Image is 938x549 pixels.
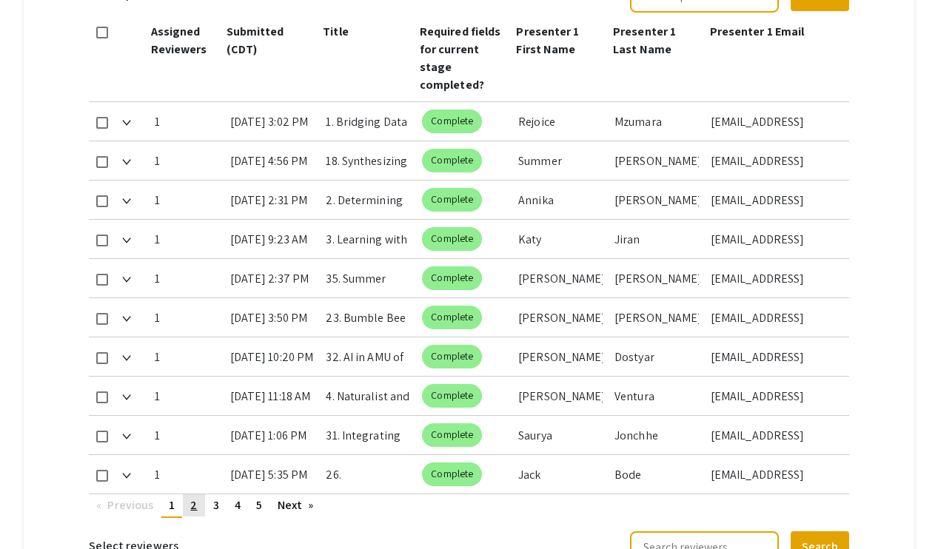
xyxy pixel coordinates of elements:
[323,24,349,39] span: Title
[326,102,410,141] div: 1. Bridging Data and Development:&nbsp;A Summer Internship in Nonprofit Strategy
[422,462,482,486] mat-chip: Complete
[155,220,218,258] div: 1
[711,102,837,141] div: [EMAIL_ADDRESS][DOMAIN_NAME]
[230,259,315,297] div: [DATE] 2:37 PM
[155,416,218,454] div: 1
[155,298,218,337] div: 1
[614,102,699,141] div: Mzumara
[614,181,699,219] div: [PERSON_NAME]
[326,141,410,180] div: 18. Synthesizing Porous Polymer Microspheres
[122,316,131,322] img: Expand arrow
[710,24,805,39] span: Presenter 1 Email
[155,455,218,494] div: 1
[122,120,131,126] img: Expand arrow
[711,298,837,337] div: [EMAIL_ADDRESS][DOMAIN_NAME]
[190,497,197,513] span: 2
[711,455,837,494] div: [EMAIL_ADDRESS][DOMAIN_NAME]
[230,455,315,494] div: [DATE] 5:35 PM
[518,455,603,494] div: Jack
[107,497,153,513] span: Previous
[122,159,131,165] img: Expand arrow
[518,220,603,258] div: Katy
[711,220,837,258] div: [EMAIL_ADDRESS][DOMAIN_NAME]
[422,384,482,408] mat-chip: Complete
[151,24,207,57] span: Assigned Reviewers
[155,181,218,219] div: 1
[420,24,501,92] span: Required fields for current stage completed?
[326,259,410,297] div: 35. Summer Camps and Conferences Liaison:&nbsp;[PERSON_NAME] - Summer 2025
[422,110,482,133] mat-chip: Complete
[326,377,410,415] div: 4. Naturalist and Frontier Farm Coordinator
[155,337,218,376] div: 1
[518,337,603,376] div: [PERSON_NAME]
[230,337,315,376] div: [DATE] 10:20 PM
[518,181,603,219] div: Annika
[230,416,315,454] div: [DATE] 1:06 PM
[422,345,482,368] mat-chip: Complete
[711,259,837,297] div: [EMAIL_ADDRESS][DOMAIN_NAME]
[230,377,315,415] div: [DATE] 11:18 AM
[155,141,218,180] div: 1
[169,497,175,513] span: 1
[326,416,410,454] div: 31. Integrating Frontend Design and Backend Solutions in Live E-Commerce
[122,473,131,479] img: Expand arrow
[518,377,603,415] div: [PERSON_NAME]
[614,141,699,180] div: [PERSON_NAME]
[122,198,131,204] img: Expand arrow
[326,298,410,337] div: 23. Bumble Bee Abundance in Northeast [US_STATE][GEOGRAPHIC_DATA]
[230,181,315,219] div: [DATE] 2:31 PM
[614,220,699,258] div: Jiran
[155,102,218,141] div: 1
[422,188,482,212] mat-chip: Complete
[614,298,699,337] div: [PERSON_NAME]
[89,494,848,518] ul: Pagination
[614,337,699,376] div: Dostyar
[422,306,482,329] mat-chip: Complete
[326,220,410,258] div: 3. Learning with Nature: A Summer Spent as a Wolf Ridge Naturalist
[614,416,699,454] div: Jonchhe
[122,434,131,439] img: Expand arrow
[422,266,482,290] mat-chip: Complete
[122,394,131,400] img: Expand arrow
[614,377,699,415] div: Ventura
[711,337,837,376] div: [EMAIL_ADDRESS][DOMAIN_NAME]
[422,227,482,251] mat-chip: Complete
[711,181,837,219] div: [EMAIL_ADDRESS][DOMAIN_NAME]
[227,24,284,57] span: Submitted (CDT)
[518,102,603,141] div: Rejoice
[122,277,131,283] img: Expand arrow
[518,416,603,454] div: Saurya
[614,455,699,494] div: Bode
[155,377,218,415] div: 1
[711,416,837,454] div: [EMAIL_ADDRESS][DOMAIN_NAME]
[213,497,219,513] span: 3
[230,220,315,258] div: [DATE] 9:23 AM
[326,181,410,219] div: 2. Determining Predators of Eastern Wild Turkey Clutches
[235,497,241,513] span: 4
[518,298,603,337] div: [PERSON_NAME]
[711,141,837,180] div: [EMAIL_ADDRESS][DOMAIN_NAME]
[422,149,482,172] mat-chip: Complete
[256,497,262,513] span: 5
[122,355,131,361] img: Expand arrow
[326,455,410,494] div: 26. Regenerating Soil and Community
[711,377,837,415] div: [EMAIL_ADDRESS][DOMAIN_NAME]
[326,337,410,376] div: 32. AI in AMU of [MEDICAL_DATA]
[230,141,315,180] div: [DATE] 4:56 PM
[518,259,603,297] div: [PERSON_NAME]
[613,24,676,57] span: Presenter 1 Last Name
[230,102,315,141] div: [DATE] 3:02 PM
[11,482,63,538] iframe: Chat
[230,298,315,337] div: [DATE] 3:50 PM
[516,24,579,57] span: Presenter 1 First Name
[270,494,321,516] a: Next page
[122,238,131,243] img: Expand arrow
[155,259,218,297] div: 1
[518,141,603,180] div: Summer
[422,423,482,447] mat-chip: Complete
[614,259,699,297] div: [PERSON_NAME]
